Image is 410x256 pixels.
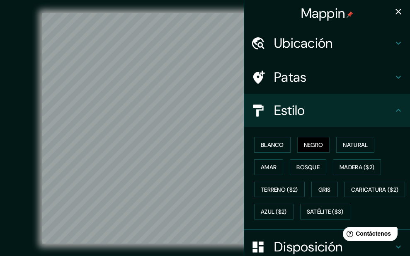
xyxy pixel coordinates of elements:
button: Amar [254,159,283,175]
font: Azul ($2) [261,208,287,216]
canvas: Mapa [42,13,368,244]
font: Natural [343,141,368,149]
font: Estilo [274,102,305,119]
button: Bosque [290,159,326,175]
font: Blanco [261,141,284,149]
font: Patas [274,68,307,86]
font: Mappin [301,5,345,22]
button: Azul ($2) [254,204,294,219]
font: Gris [318,186,331,193]
button: Natural [336,137,374,153]
button: Satélite ($3) [300,204,350,219]
button: Blanco [254,137,291,153]
button: Caricatura ($2) [344,182,405,197]
font: Madera ($2) [340,163,374,171]
font: Ubicación [274,34,333,52]
font: Amar [261,163,277,171]
div: Estilo [244,94,410,127]
font: Caricatura ($2) [351,186,399,193]
button: Negro [297,137,330,153]
font: Bosque [296,163,320,171]
iframe: Lanzador de widgets de ayuda [336,224,401,247]
font: Negro [304,141,323,149]
div: Patas [244,61,410,94]
font: Disposición [274,238,342,256]
img: pin-icon.png [347,11,353,18]
font: Satélite ($3) [307,208,344,216]
button: Gris [311,182,338,197]
button: Terreno ($2) [254,182,305,197]
button: Madera ($2) [333,159,381,175]
font: Terreno ($2) [261,186,298,193]
div: Ubicación [244,27,410,60]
